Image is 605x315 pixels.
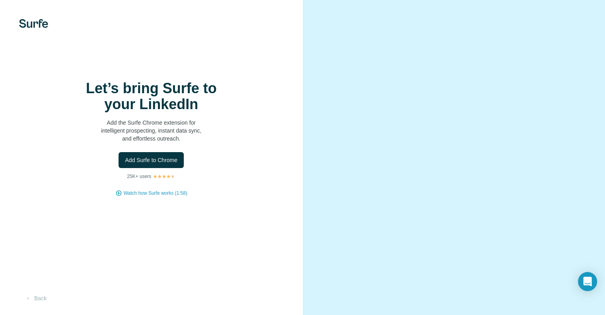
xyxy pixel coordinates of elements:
[153,174,175,179] img: Rating Stars
[578,272,597,291] div: Open Intercom Messenger
[19,19,48,28] img: Surfe's logo
[72,119,231,143] p: Add the Surfe Chrome extension for intelligent prospecting, instant data sync, and effortless out...
[72,80,231,112] h1: Let’s bring Surfe to your LinkedIn
[125,156,177,164] span: Add Surfe to Chrome
[19,291,52,305] button: Back
[119,152,184,168] button: Add Surfe to Chrome
[124,190,187,197] button: Watch how Surfe works (1:58)
[127,173,151,180] p: 25K+ users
